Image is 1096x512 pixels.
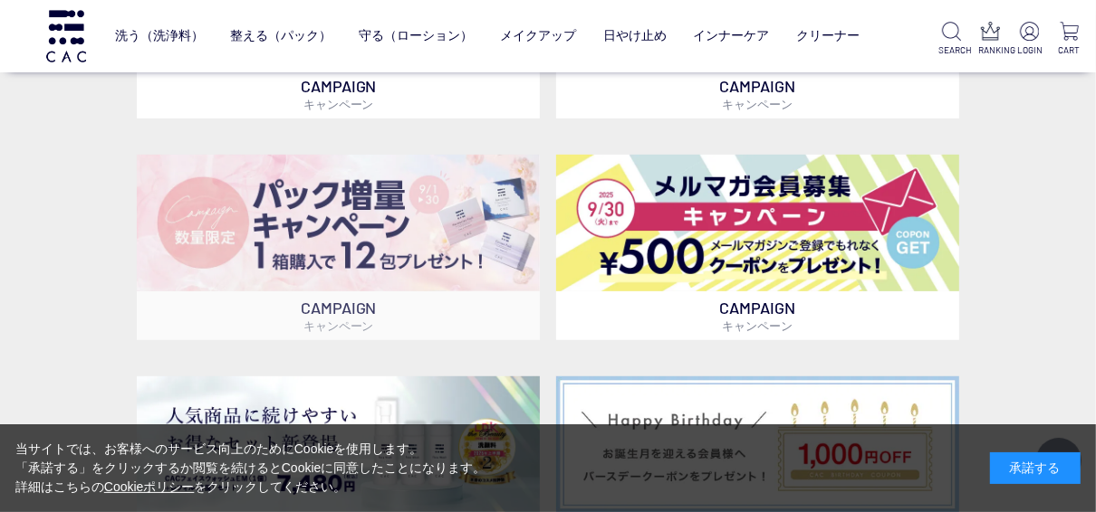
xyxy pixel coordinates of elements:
a: メルマガ会員募集 メルマガ会員募集 CAMPAIGNキャンペーン [556,155,959,340]
a: パック増量キャンペーン パック増量キャンペーン CAMPAIGNキャンペーン [137,155,540,340]
img: メルマガ会員募集 [556,155,959,291]
p: CART [1056,43,1082,57]
a: 洗う（洗浄料） [115,14,204,58]
a: 守る（ローション） [359,14,473,58]
div: 承諾する [990,452,1081,484]
a: LOGIN [1017,22,1043,57]
span: キャンペーン [722,97,793,111]
div: 当サイトでは、お客様へのサービス向上のためにCookieを使用します。 「承諾する」をクリックするか閲覧を続けるとCookieに同意したことになります。 詳細はこちらの をクリックしてください。 [15,440,486,497]
p: RANKING [978,43,1004,57]
a: 整える（パック） [230,14,332,58]
span: キャンペーン [303,97,374,111]
a: クリーナー [796,14,860,58]
span: キャンペーン [722,318,793,333]
p: CAMPAIGN [137,291,540,340]
a: Cookieポリシー [104,479,195,494]
p: SEARCH [939,43,965,57]
a: メイクアップ [500,14,576,58]
a: インナーケア [694,14,770,58]
a: CART [1056,22,1082,57]
a: SEARCH [939,22,965,57]
a: 日やけ止め [603,14,667,58]
img: パック増量キャンペーン [137,155,540,291]
img: logo [43,10,89,62]
p: CAMPAIGN [556,291,959,340]
p: LOGIN [1017,43,1043,57]
span: キャンペーン [303,318,374,333]
a: RANKING [978,22,1004,57]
